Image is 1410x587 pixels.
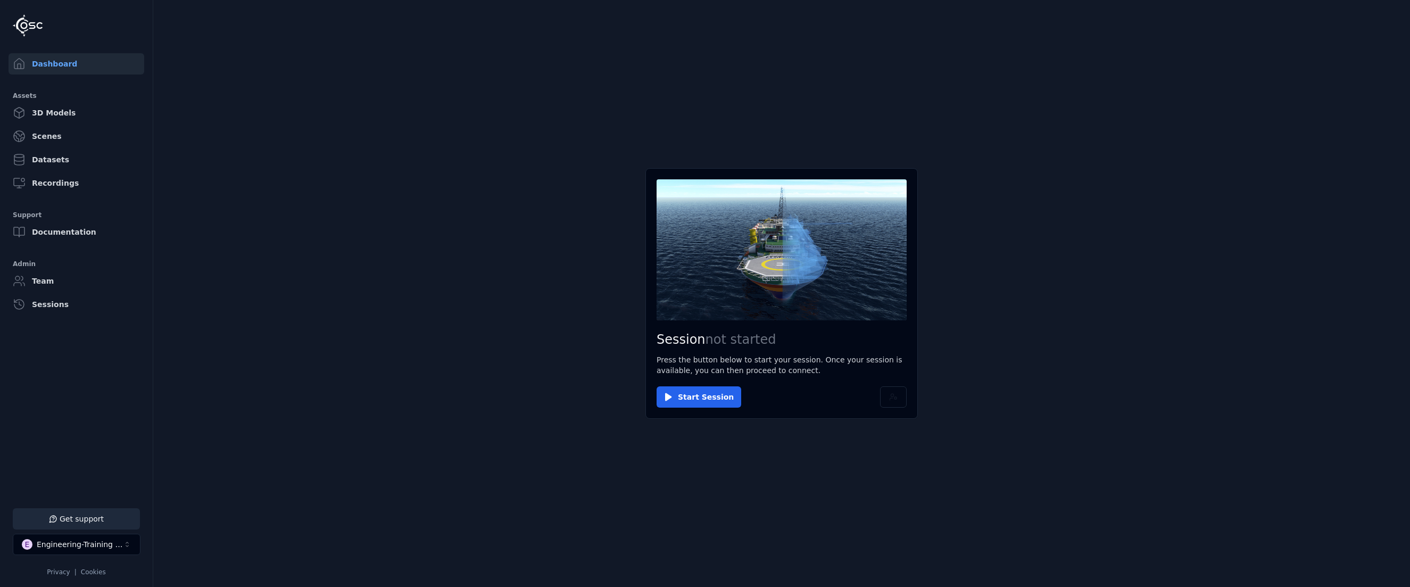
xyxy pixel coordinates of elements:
[74,568,77,576] span: |
[9,172,144,194] a: Recordings
[13,534,140,555] button: Select a workspace
[657,354,907,376] p: Press the button below to start your session. Once your session is available, you can then procee...
[13,258,140,270] div: Admin
[657,386,741,408] button: Start Session
[47,568,70,576] a: Privacy
[13,508,140,530] button: Get support
[13,89,140,102] div: Assets
[81,568,106,576] a: Cookies
[9,102,144,123] a: 3D Models
[37,539,123,550] div: Engineering-Training (SSO Staging)
[9,53,144,75] a: Dashboard
[9,221,144,243] a: Documentation
[706,332,776,347] span: not started
[9,149,144,170] a: Datasets
[9,270,144,292] a: Team
[9,126,144,147] a: Scenes
[13,14,43,37] img: Logo
[9,294,144,315] a: Sessions
[22,539,32,550] div: E
[657,331,907,348] h2: Session
[13,209,140,221] div: Support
